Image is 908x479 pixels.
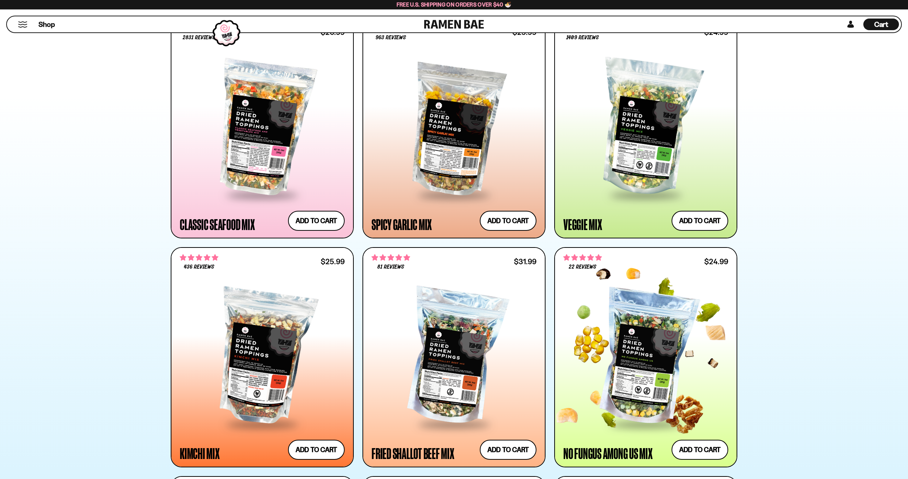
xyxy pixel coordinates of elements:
[180,218,255,231] div: Classic Seafood Mix
[372,218,432,231] div: Spicy Garlic Mix
[372,447,454,460] div: Fried Shallot Beef Mix
[372,253,410,262] span: 4.83 stars
[288,440,345,460] button: Add to cart
[18,21,28,28] button: Mobile Menu Trigger
[362,18,546,238] a: 4.75 stars 963 reviews $25.99 Spicy Garlic Mix Add to cart
[180,447,220,460] div: Kimchi Mix
[184,264,214,270] span: 436 reviews
[377,264,404,270] span: 81 reviews
[672,211,728,231] button: Add to cart
[362,247,546,468] a: 4.83 stars 81 reviews $31.99 Fried Shallot Beef Mix Add to cart
[569,264,596,270] span: 22 reviews
[38,19,55,30] a: Shop
[672,440,728,460] button: Add to cart
[563,253,602,262] span: 4.82 stars
[480,211,536,231] button: Add to cart
[704,258,728,265] div: $24.99
[171,247,354,468] a: 4.76 stars 436 reviews $25.99 Kimchi Mix Add to cart
[180,253,218,262] span: 4.76 stars
[171,18,354,238] a: 4.68 stars 2831 reviews $26.99 Classic Seafood Mix Add to cart
[38,20,55,29] span: Shop
[480,440,536,460] button: Add to cart
[554,247,737,468] a: 4.82 stars 22 reviews $24.99 No Fungus Among Us Mix Add to cart
[554,18,737,238] a: 4.76 stars 1409 reviews $24.99 Veggie Mix Add to cart
[874,20,888,29] span: Cart
[863,16,899,32] div: Cart
[288,211,345,231] button: Add to cart
[514,258,536,265] div: $31.99
[321,258,345,265] div: $25.99
[563,218,602,231] div: Veggie Mix
[397,1,512,8] span: Free U.S. Shipping on Orders over $40 🍜
[563,447,653,460] div: No Fungus Among Us Mix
